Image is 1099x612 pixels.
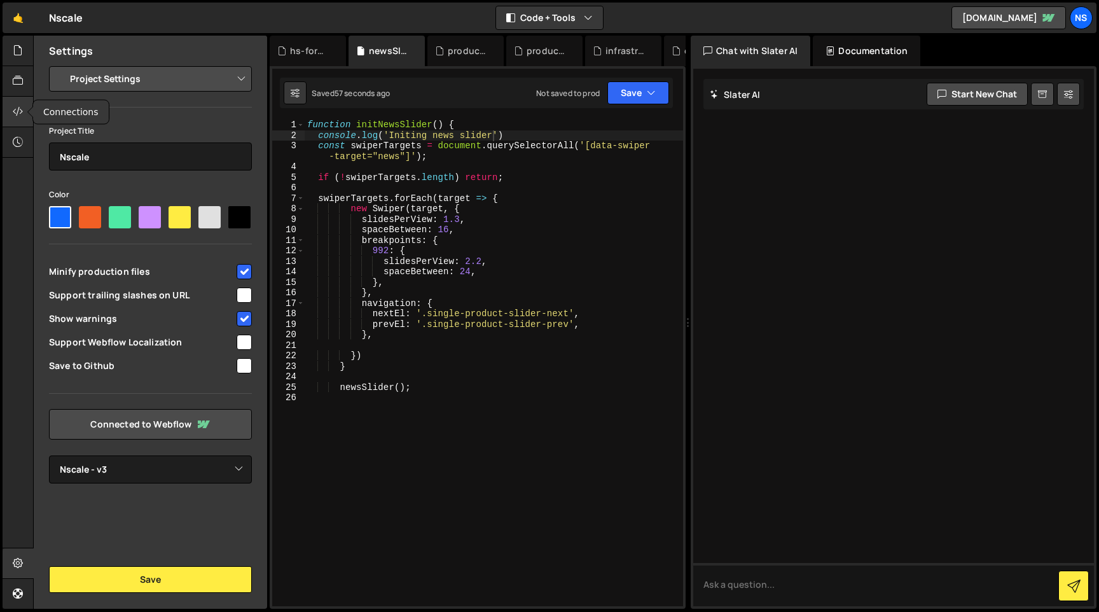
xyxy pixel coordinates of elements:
[272,267,305,277] div: 14
[272,309,305,319] div: 18
[272,246,305,256] div: 12
[49,125,94,137] label: Project Title
[927,83,1028,106] button: Start new chat
[536,88,600,99] div: Not saved to prod
[272,382,305,393] div: 25
[312,88,390,99] div: Saved
[335,88,390,99] div: 57 seconds ago
[272,393,305,403] div: 26
[369,45,410,57] div: newsSlider.js
[49,143,252,170] input: Project name
[272,193,305,204] div: 7
[33,101,109,124] div: Connections
[272,340,305,351] div: 21
[49,359,235,372] span: Save to Github
[272,214,305,225] div: 9
[272,330,305,340] div: 20
[1070,6,1093,29] a: Ns
[272,172,305,183] div: 5
[272,288,305,298] div: 16
[272,225,305,235] div: 10
[527,45,567,57] div: product-nodes-hero.js
[605,45,646,57] div: infrastructure-slider.js
[49,312,235,325] span: Show warnings
[49,409,252,440] a: Connected to Webflow
[49,44,93,58] h2: Settings
[290,45,331,57] div: hs-forms.js
[272,120,305,130] div: 1
[49,265,235,278] span: Minify production files
[691,36,810,66] div: Chat with Slater AI
[272,162,305,172] div: 4
[272,256,305,267] div: 13
[951,6,1066,29] a: [DOMAIN_NAME]
[272,372,305,382] div: 24
[272,130,305,141] div: 2
[272,351,305,361] div: 22
[272,183,305,193] div: 6
[684,45,725,57] div: cs-slider.js
[272,204,305,214] div: 8
[49,10,83,25] div: Nscale
[272,361,305,372] div: 23
[272,277,305,288] div: 15
[496,6,603,29] button: Code + Tools
[607,81,669,104] button: Save
[272,235,305,246] div: 11
[448,45,488,57] div: product-hero.js
[272,319,305,330] div: 19
[710,88,761,101] h2: Slater AI
[272,298,305,309] div: 17
[813,36,920,66] div: Documentation
[272,141,305,162] div: 3
[49,289,235,302] span: Support trailing slashes on URL
[49,566,252,593] button: Save
[49,188,69,201] label: Color
[49,336,235,349] span: Support Webflow Localization
[3,3,34,33] a: 🤙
